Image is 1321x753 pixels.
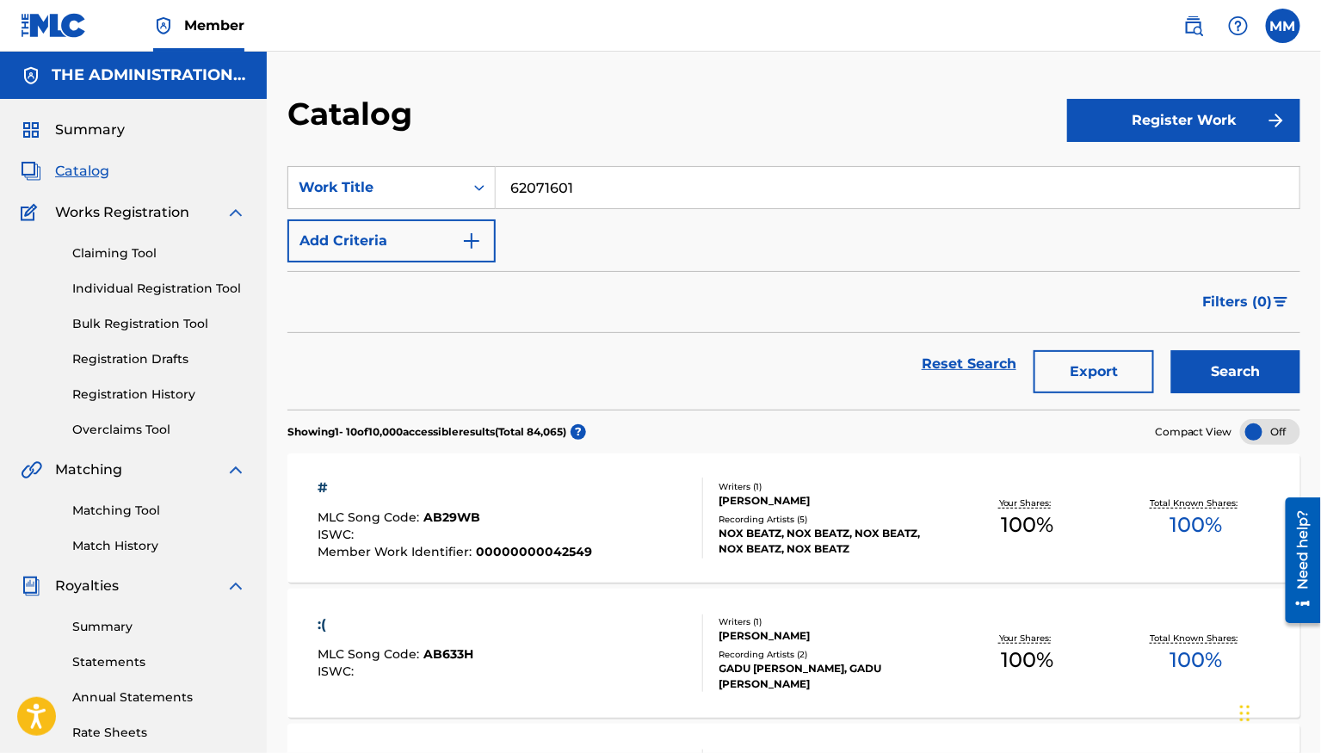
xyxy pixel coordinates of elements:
a: Match History [72,537,246,555]
button: Filters (0) [1193,281,1300,324]
div: Help [1221,9,1256,43]
img: help [1228,15,1249,36]
div: [PERSON_NAME] [719,493,944,509]
span: Member Work Identifier : [318,544,476,559]
div: GADU [PERSON_NAME], GADU [PERSON_NAME] [719,661,944,692]
a: SummarySummary [21,120,125,140]
img: Accounts [21,65,41,86]
img: Matching [21,460,42,480]
p: Your Shares: [999,497,1056,509]
span: 100 % [1170,645,1222,676]
img: search [1183,15,1204,36]
a: :(MLC Song Code:AB633HISWC:Writers (1)[PERSON_NAME]Recording Artists (2)GADU [PERSON_NAME], GADU ... [287,589,1300,718]
a: Reset Search [913,345,1025,383]
button: Register Work [1067,99,1300,142]
a: Statements [72,653,246,671]
div: :( [318,614,473,635]
img: Top Rightsholder [153,15,174,36]
a: #MLC Song Code:AB29WBISWC:Member Work Identifier:00000000042549Writers (1)[PERSON_NAME]Recording ... [287,454,1300,583]
span: 100 % [1001,645,1053,676]
h2: Catalog [287,95,421,133]
div: # [318,478,592,498]
span: Member [184,15,244,35]
a: Bulk Registration Tool [72,315,246,333]
button: Add Criteria [287,219,496,262]
span: Summary [55,120,125,140]
div: Writers ( 1 ) [719,480,944,493]
img: expand [225,202,246,223]
div: Drag [1240,688,1250,739]
span: Filters ( 0 ) [1203,292,1273,312]
img: Works Registration [21,202,43,223]
img: filter [1274,297,1288,307]
img: Royalties [21,576,41,596]
span: AB633H [423,646,473,662]
div: Recording Artists ( 2 ) [719,648,944,661]
a: Claiming Tool [72,244,246,262]
a: Registration Drafts [72,350,246,368]
span: Matching [55,460,122,480]
button: Search [1171,350,1300,393]
a: Annual Statements [72,688,246,707]
a: Registration History [72,386,246,404]
span: Works Registration [55,202,189,223]
div: Recording Artists ( 5 ) [719,513,944,526]
p: Total Known Shares: [1150,497,1242,509]
p: Your Shares: [999,632,1056,645]
img: expand [225,576,246,596]
form: Search Form [287,166,1300,410]
a: Public Search [1176,9,1211,43]
img: Catalog [21,161,41,182]
div: NOX BEATZ, NOX BEATZ, NOX BEATZ, NOX BEATZ, NOX BEATZ [719,526,944,557]
a: CatalogCatalog [21,161,109,182]
div: Writers ( 1 ) [719,615,944,628]
span: 00000000042549 [476,544,592,559]
p: Total Known Shares: [1150,632,1242,645]
img: 9d2ae6d4665cec9f34b9.svg [461,231,482,251]
span: Compact View [1155,424,1232,440]
span: 100 % [1001,509,1053,540]
span: Royalties [55,576,119,596]
span: ISWC : [318,527,358,542]
span: MLC Song Code : [318,509,423,525]
a: Matching Tool [72,502,246,520]
img: MLC Logo [21,13,87,38]
a: Rate Sheets [72,724,246,742]
span: MLC Song Code : [318,646,423,662]
div: User Menu [1266,9,1300,43]
span: 100 % [1170,509,1222,540]
img: expand [225,460,246,480]
div: [PERSON_NAME] [719,628,944,644]
div: Work Title [299,177,454,198]
button: Export [1034,350,1154,393]
iframe: Chat Widget [1235,670,1321,753]
p: Showing 1 - 10 of 10,000 accessible results (Total 84,065 ) [287,424,566,440]
img: Summary [21,120,41,140]
h5: THE ADMINISTRATION MP INC [52,65,246,85]
a: Overclaims Tool [72,421,246,439]
a: Individual Registration Tool [72,280,246,298]
span: AB29WB [423,509,480,525]
span: ISWC : [318,664,358,679]
span: ? [571,424,586,440]
img: f7272a7cc735f4ea7f67.svg [1266,110,1287,131]
span: Catalog [55,161,109,182]
iframe: Resource Center [1273,491,1321,630]
a: Summary [72,618,246,636]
